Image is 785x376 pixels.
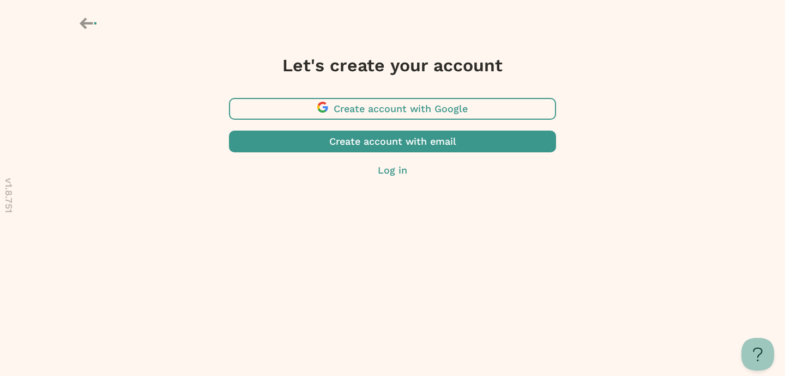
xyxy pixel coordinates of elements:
button: Log in [229,163,556,177]
button: Create account with email [229,131,556,152]
h3: Let's create your account [229,54,556,76]
iframe: Toggle Customer Support [741,338,774,371]
p: v 1.8.751 [2,178,16,213]
button: Create account with Google [229,98,556,120]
